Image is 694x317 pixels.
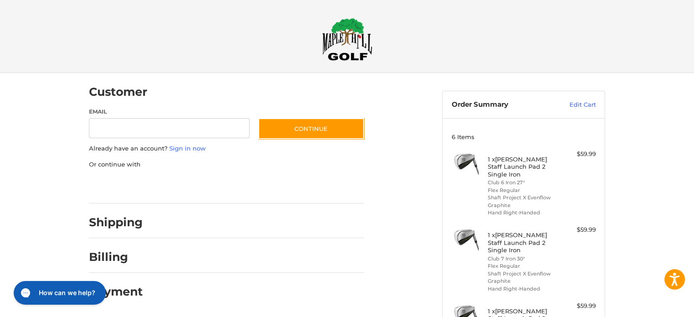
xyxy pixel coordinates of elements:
[560,225,596,234] div: $59.99
[452,100,550,109] h3: Order Summary
[488,187,558,194] li: Flex Regular
[89,250,142,264] h2: Billing
[322,18,372,61] img: Maple Hill Golf
[488,262,558,270] li: Flex Regular
[560,301,596,311] div: $59.99
[89,144,364,153] p: Already have an account?
[241,178,309,194] iframe: PayPal-venmo
[488,209,558,217] li: Hand Right-Handed
[488,270,558,285] li: Shaft Project X Evenflow Graphite
[488,255,558,263] li: Club 7 Iron 30°
[488,285,558,293] li: Hand Right-Handed
[9,278,108,308] iframe: Gorgias live chat messenger
[488,231,558,254] h4: 1 x [PERSON_NAME] Staff Launch Pad 2 Single Iron
[86,178,155,194] iframe: PayPal-paypal
[560,150,596,159] div: $59.99
[89,215,143,229] h2: Shipping
[488,156,558,178] h4: 1 x [PERSON_NAME] Staff Launch Pad 2 Single Iron
[550,100,596,109] a: Edit Cart
[169,145,206,152] a: Sign in now
[488,179,558,187] li: Club 6 Iron 27°
[619,292,694,317] iframe: Google Customer Reviews
[89,85,147,99] h2: Customer
[488,194,558,209] li: Shaft Project X Evenflow Graphite
[258,118,364,139] button: Continue
[452,133,596,140] h3: 6 Items
[89,160,364,169] p: Or continue with
[163,178,232,194] iframe: PayPal-paylater
[89,108,250,116] label: Email
[89,285,143,299] h2: Payment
